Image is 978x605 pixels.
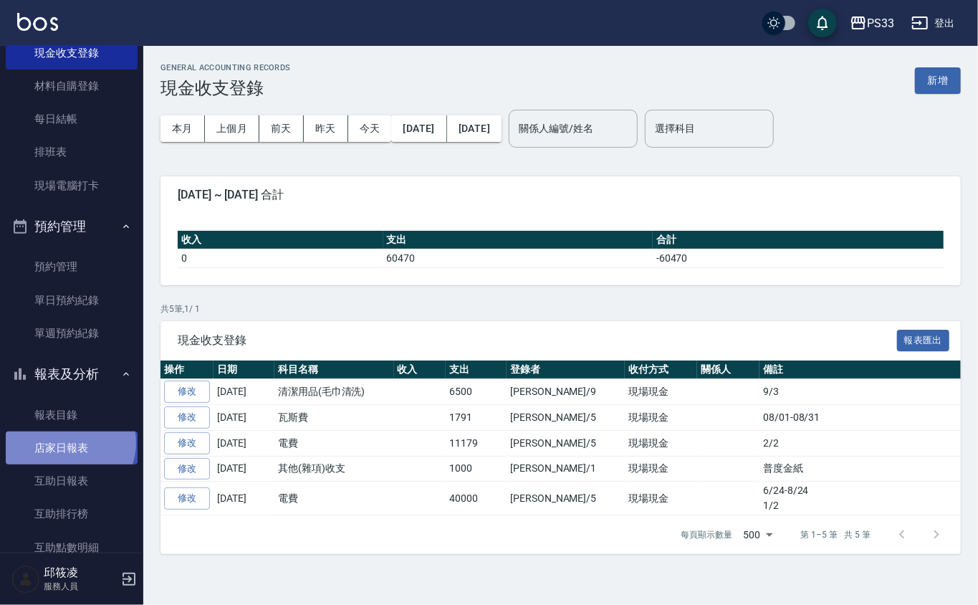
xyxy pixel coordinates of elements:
td: 現場現金 [625,482,697,515]
img: Person [11,565,40,594]
td: 6500 [446,379,507,405]
td: -60470 [653,249,944,267]
button: 登出 [906,10,961,37]
td: 11179 [446,430,507,456]
th: 支出 [383,231,653,249]
a: 互助排行榜 [6,497,138,530]
td: 60470 [383,249,653,267]
td: 現場現金 [625,405,697,431]
p: 第 1–5 筆 共 5 筆 [801,528,871,541]
a: 修改 [164,432,210,454]
button: 上個月 [205,115,259,142]
th: 收入 [394,361,446,379]
button: save [808,9,837,37]
button: 昨天 [304,115,348,142]
th: 科目名稱 [274,361,394,379]
a: 排班表 [6,135,138,168]
td: [PERSON_NAME]/5 [507,430,625,456]
td: 現場現金 [625,379,697,405]
a: 修改 [164,381,210,403]
td: [DATE] [214,379,274,405]
a: 預約管理 [6,250,138,283]
td: [DATE] [214,482,274,515]
td: [PERSON_NAME]/9 [507,379,625,405]
span: [DATE] ~ [DATE] 合計 [178,188,944,202]
td: [DATE] [214,405,274,431]
th: 關係人 [697,361,759,379]
a: 修改 [164,487,210,510]
h3: 現金收支登錄 [160,78,291,98]
th: 操作 [160,361,214,379]
p: 共 5 筆, 1 / 1 [160,302,961,315]
a: 每日結帳 [6,103,138,135]
a: 店家日報表 [6,432,138,465]
td: 1000 [446,456,507,482]
h5: 邱筱凌 [44,566,117,580]
td: 清潔用品(毛巾清洗) [274,379,394,405]
a: 單週預約紀錄 [6,317,138,350]
a: 現場電腦打卡 [6,169,138,202]
button: 預約管理 [6,208,138,245]
th: 收付方式 [625,361,697,379]
a: 材料自購登錄 [6,70,138,103]
td: 現場現金 [625,430,697,456]
th: 登錄者 [507,361,625,379]
button: 報表匯出 [897,330,950,352]
button: 本月 [160,115,205,142]
span: 現金收支登錄 [178,333,897,348]
th: 支出 [446,361,507,379]
td: 瓦斯費 [274,405,394,431]
h2: GENERAL ACCOUNTING RECORDS [160,63,291,72]
img: Logo [17,13,58,31]
a: 新增 [915,73,961,87]
button: 報表及分析 [6,356,138,393]
a: 現金收支登錄 [6,37,138,70]
a: 修改 [164,458,210,480]
button: 前天 [259,115,304,142]
a: 報表匯出 [897,333,950,346]
th: 合計 [653,231,944,249]
td: 現場現金 [625,456,697,482]
td: [PERSON_NAME]/5 [507,405,625,431]
td: 電費 [274,482,394,515]
button: 今天 [348,115,392,142]
a: 互助點數明細 [6,531,138,564]
td: 電費 [274,430,394,456]
div: 500 [738,515,778,554]
td: [DATE] [214,430,274,456]
th: 日期 [214,361,274,379]
td: 其他(雜項)收支 [274,456,394,482]
a: 單日預約紀錄 [6,284,138,317]
p: 服務人員 [44,580,117,593]
button: [DATE] [447,115,502,142]
td: [DATE] [214,456,274,482]
div: PS33 [867,14,894,32]
th: 收入 [178,231,383,249]
a: 互助日報表 [6,465,138,497]
a: 修改 [164,406,210,429]
td: 40000 [446,482,507,515]
td: [PERSON_NAME]/5 [507,482,625,515]
td: 0 [178,249,383,267]
a: 報表目錄 [6,399,138,432]
button: [DATE] [391,115,446,142]
button: 新增 [915,67,961,94]
td: [PERSON_NAME]/1 [507,456,625,482]
p: 每頁顯示數量 [681,528,732,541]
button: PS33 [844,9,900,38]
td: 1791 [446,405,507,431]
